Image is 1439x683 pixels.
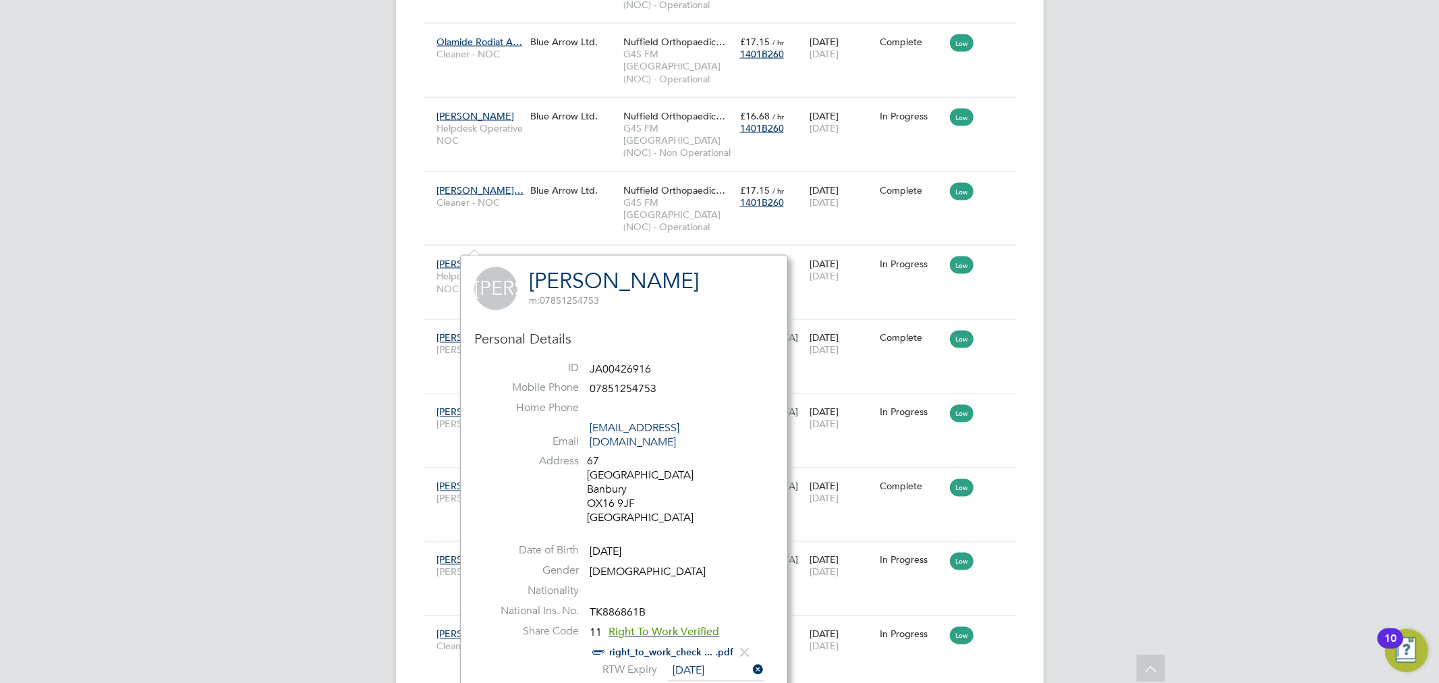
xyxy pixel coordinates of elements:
[609,626,719,639] span: Right To Work Verified
[772,111,784,121] span: / hr
[810,270,839,282] span: [DATE]
[437,122,524,146] span: Helpdesk Operative NOC
[950,331,974,348] span: Low
[484,544,579,558] label: Date of Birth
[484,584,579,599] label: Nationality
[434,547,1017,558] a: [PERSON_NAME]…[PERSON_NAME]Blue Arrow Ltd.[PERSON_NAME][GEOGRAPHIC_DATA]G4S [PERSON_NAME][GEOGRAP...
[880,258,943,270] div: In Progress
[484,402,579,416] label: Home Phone
[623,48,733,85] span: G4S FM [GEOGRAPHIC_DATA] (NOC) - Operational
[810,566,839,578] span: [DATE]
[437,270,524,294] span: Helpdesk Operative NOC
[590,663,657,678] label: RTW Expiry
[950,34,974,52] span: Low
[609,647,733,659] a: right_to_work_check ... .pdf
[434,399,1017,410] a: [PERSON_NAME]…[PERSON_NAME]Blue Arrow Ltd.[PERSON_NAME][GEOGRAPHIC_DATA]G4S [PERSON_NAME][GEOGRAP...
[529,295,540,307] span: m:
[590,605,646,619] span: TK886861B
[623,122,733,159] span: G4S FM [GEOGRAPHIC_DATA] (NOC) - Non Operational
[668,661,764,682] input: Select one
[437,628,524,640] span: [PERSON_NAME]…
[810,418,839,431] span: [DATE]
[484,605,579,619] label: National Ins. No.
[772,186,784,196] span: / hr
[434,621,1017,632] a: [PERSON_NAME]…Cleaner - NOCBlue Arrow Ltd.Nuffield Orthopaedic…G4S FM [GEOGRAPHIC_DATA] (NOC) - O...
[437,640,524,653] span: Cleaner - NOC
[880,628,943,640] div: In Progress
[950,256,974,274] span: Low
[806,400,876,437] div: [DATE]
[527,177,620,203] div: Blue Arrow Ltd.
[437,184,524,196] span: [PERSON_NAME]…
[474,267,517,310] span: [PERSON_NAME]
[740,36,770,48] span: £17.15
[437,406,524,418] span: [PERSON_NAME]…
[806,251,876,289] div: [DATE]
[529,295,599,307] span: 07851254753
[527,29,620,55] div: Blue Arrow Ltd.
[484,455,579,469] label: Address
[434,250,1017,262] a: [PERSON_NAME]Helpdesk Operative NOCBlue Arrow Ltd.Nuffield Orthopaedic…G4S FM [GEOGRAPHIC_DATA] (...
[590,362,651,376] span: JA00426916
[740,122,784,134] span: 1401B260
[623,36,725,48] span: Nuffield Orthopaedic…
[437,48,524,60] span: Cleaner - NOC
[772,37,784,47] span: / hr
[529,268,699,294] a: [PERSON_NAME]
[950,627,974,645] span: Low
[437,493,524,505] span: [PERSON_NAME]
[806,547,876,585] div: [DATE]
[484,362,579,376] label: ID
[484,564,579,578] label: Gender
[590,422,679,449] a: [EMAIL_ADDRESS][DOMAIN_NAME]
[806,29,876,67] div: [DATE]
[437,110,515,122] span: [PERSON_NAME]
[437,36,523,48] span: Olamide Rodiat A…
[806,325,876,363] div: [DATE]
[740,196,784,209] span: 1401B260
[590,626,602,639] span: 11
[880,36,943,48] div: Complete
[880,554,943,566] div: In Progress
[950,109,974,126] span: Low
[484,625,579,639] label: Share Code
[434,325,1017,336] a: [PERSON_NAME][PERSON_NAME]Blue Arrow Ltd.[PERSON_NAME][GEOGRAPHIC_DATA]G4S [PERSON_NAME][GEOGRAPH...
[527,251,620,277] div: Blue Arrow Ltd.
[880,481,943,493] div: Complete
[740,110,770,122] span: £16.68
[810,196,839,209] span: [DATE]
[437,344,524,356] span: [PERSON_NAME]
[810,640,839,653] span: [DATE]
[437,554,524,566] span: [PERSON_NAME]…
[434,473,1017,485] a: [PERSON_NAME] [PERSON_NAME][PERSON_NAME]Blue Arrow Ltd.[PERSON_NAME][GEOGRAPHIC_DATA]G4S [PERSON_...
[434,28,1017,40] a: Olamide Rodiat A…Cleaner - NOCBlue Arrow Ltd.Nuffield Orthopaedic…G4S FM [GEOGRAPHIC_DATA] (NOC) ...
[437,196,524,209] span: Cleaner - NOC
[590,545,621,559] span: [DATE]
[437,258,515,270] span: [PERSON_NAME]
[1384,638,1396,656] div: 10
[434,103,1017,114] a: [PERSON_NAME]Helpdesk Operative NOCBlue Arrow Ltd.Nuffield Orthopaedic…G4S FM [GEOGRAPHIC_DATA] (...
[806,177,876,215] div: [DATE]
[437,418,524,431] span: [PERSON_NAME]
[810,48,839,60] span: [DATE]
[527,103,620,129] div: Blue Arrow Ltd.
[474,331,774,348] h3: Personal Details
[950,183,974,200] span: Low
[590,565,706,578] span: [DEMOGRAPHIC_DATA]
[806,474,876,512] div: [DATE]
[950,553,974,570] span: Low
[437,481,595,493] span: [PERSON_NAME] [PERSON_NAME]
[1385,629,1428,672] button: Open Resource Center, 10 new notifications
[484,381,579,395] label: Mobile Phone
[880,332,943,344] div: Complete
[880,406,943,418] div: In Progress
[623,110,725,122] span: Nuffield Orthopaedic…
[740,48,784,60] span: 1401B260
[806,103,876,141] div: [DATE]
[623,184,725,196] span: Nuffield Orthopaedic…
[587,455,715,525] div: 67 [GEOGRAPHIC_DATA] Banbury OX16 9JF [GEOGRAPHIC_DATA]
[810,493,839,505] span: [DATE]
[950,479,974,497] span: Low
[437,566,524,578] span: [PERSON_NAME]
[740,184,770,196] span: £17.15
